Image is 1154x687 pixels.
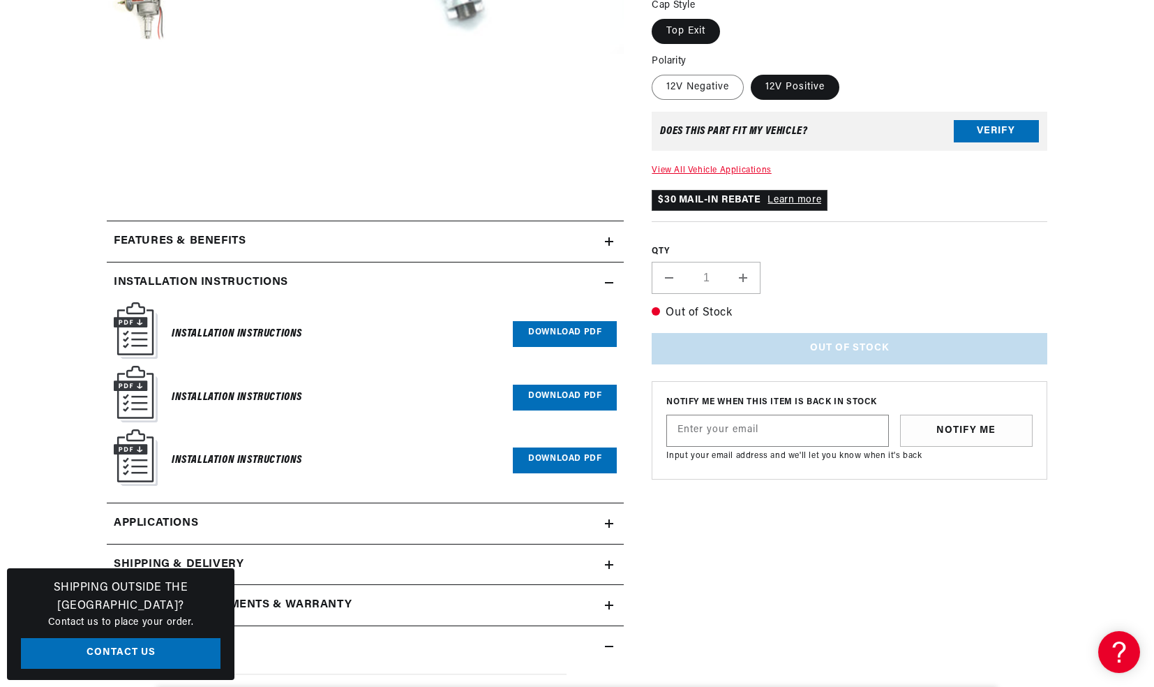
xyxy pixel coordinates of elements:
[114,274,288,292] h2: Installation instructions
[107,585,624,626] summary: Returns, Replacements & Warranty
[513,448,617,473] a: Download PDF
[513,385,617,411] a: Download PDF
[652,190,827,211] p: $30 MAIL-IN REBATE
[107,503,624,545] a: Applications
[114,429,158,486] img: Instruction Manual
[900,415,1033,447] button: Notify Me
[652,246,1047,258] label: QTY
[652,54,687,68] legend: Polarity
[114,515,198,533] span: Applications
[21,638,220,670] a: Contact Us
[107,626,624,667] summary: Reviews
[172,451,302,470] h6: Installation Instructions
[172,325,302,343] h6: Installation Instructions
[107,545,624,585] summary: Shipping & Delivery
[114,232,246,251] h2: Features & Benefits
[114,556,243,574] h2: Shipping & Delivery
[660,126,807,137] div: Does This part fit My vehicle?
[652,19,720,44] label: Top Exit
[513,321,617,347] a: Download PDF
[114,366,158,422] img: Instruction Manual
[21,579,220,615] h3: Shipping Outside the [GEOGRAPHIC_DATA]?
[667,415,888,446] input: Enter your email
[954,120,1039,142] button: Verify
[666,452,922,460] span: Input your email address and we'll let you know when it's back
[21,615,220,630] p: Contact us to place your order.
[666,396,1033,409] span: Notify me when this item is back in stock
[107,221,624,262] summary: Features & Benefits
[751,75,839,100] label: 12V Positive
[652,304,1047,323] p: Out of Stock
[107,263,624,303] summary: Installation instructions
[172,388,302,407] h6: Installation Instructions
[652,75,744,100] label: 12V Negative
[767,195,821,205] a: Learn more
[652,166,771,175] a: View All Vehicle Applications
[114,302,158,359] img: Instruction Manual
